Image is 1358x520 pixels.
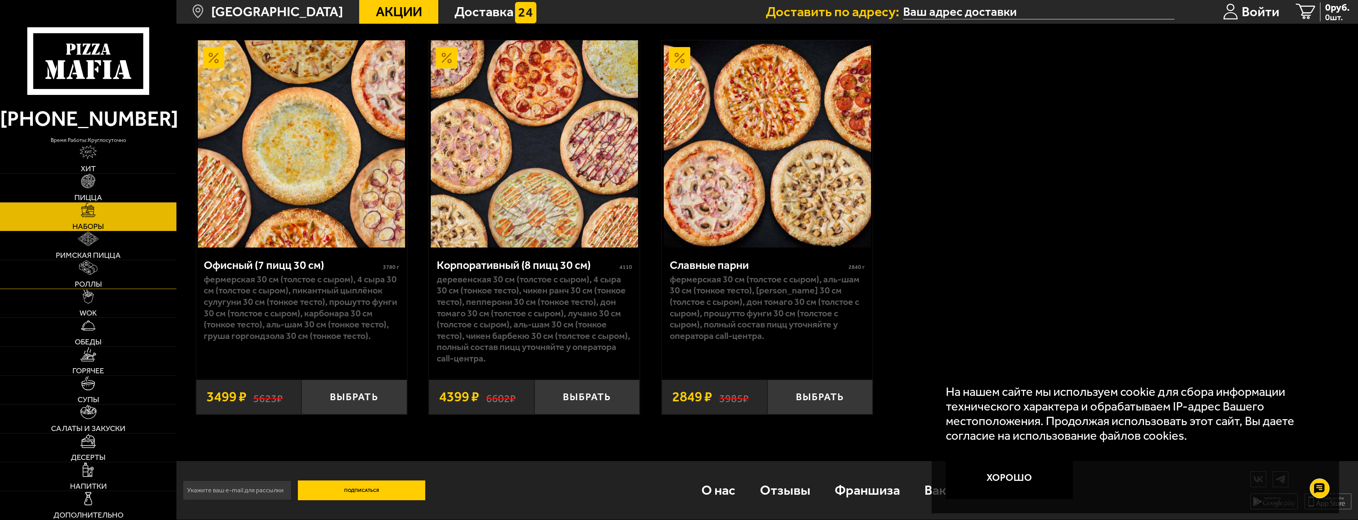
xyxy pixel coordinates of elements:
[198,40,405,248] img: Офисный (7 пицц 30 см)
[689,467,748,514] a: О нас
[72,223,104,231] span: Наборы
[1325,13,1350,21] span: 0 шт.
[439,390,479,404] span: 4399 ₽
[70,482,107,490] span: Напитки
[211,5,343,19] span: [GEOGRAPHIC_DATA]
[767,380,873,414] button: Выбрать
[664,40,871,248] img: Славные парни
[669,47,690,68] img: Акционный
[196,40,407,248] a: АкционныйОфисный (7 пицц 30 см)
[670,258,847,272] div: Славные парни
[946,384,1320,443] p: На нашем сайте мы используем cookie для сбора информации технического характера и обрабатываем IP...
[75,280,102,288] span: Роллы
[204,258,381,272] div: Офисный (7 пицц 30 см)
[766,5,903,19] span: Доставить по адресу:
[51,425,125,433] span: Салаты и закуски
[670,274,865,342] p: Фермерская 30 см (толстое с сыром), Аль-Шам 30 см (тонкое тесто), [PERSON_NAME] 30 см (толстое с ...
[437,274,632,364] p: Деревенская 30 см (толстое с сыром), 4 сыра 30 см (тонкое тесто), Чикен Ранч 30 см (тонкое тесто)...
[1242,5,1279,19] span: Войти
[748,467,823,514] a: Отзывы
[298,480,425,500] button: Подписаться
[903,4,1175,19] input: Ваш адрес доставки
[80,309,97,317] span: WOK
[436,47,457,68] img: Акционный
[1325,2,1350,12] span: 0 руб.
[53,511,123,519] span: Дополнительно
[431,40,638,248] img: Корпоративный (8 пицц 30 см)
[301,380,407,414] button: Выбрать
[912,467,994,514] a: Вакансии
[946,457,1073,499] button: Хорошо
[56,251,121,259] span: Римская пицца
[253,390,283,404] s: 5623 ₽
[719,390,749,404] s: 3985 ₽
[183,480,292,500] input: Укажите ваш e-mail для рассылки
[383,264,399,270] span: 3780 г
[71,454,106,461] span: Десерты
[455,5,513,19] span: Доставка
[515,2,536,23] img: 15daf4d41897b9f0e9f617042186c801.svg
[81,165,96,173] span: Хит
[74,194,102,202] span: Пицца
[376,5,422,19] span: Акции
[662,40,873,248] a: АкционныйСлавные парни
[204,274,399,342] p: Фермерская 30 см (толстое с сыром), 4 сыра 30 см (толстое с сыром), Пикантный цыплёнок сулугуни 3...
[534,380,640,414] button: Выбрать
[72,367,104,375] span: Горячее
[78,396,99,404] span: Супы
[486,390,516,404] s: 6602 ₽
[849,264,865,270] span: 2840 г
[75,338,102,346] span: Обеды
[672,390,712,404] span: 2849 ₽
[206,390,246,404] span: 3499 ₽
[437,258,617,272] div: Корпоративный (8 пицц 30 см)
[823,467,913,514] a: Франшиза
[619,264,632,270] span: 4110
[429,40,640,248] a: АкционныйКорпоративный (8 пицц 30 см)
[203,47,224,68] img: Акционный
